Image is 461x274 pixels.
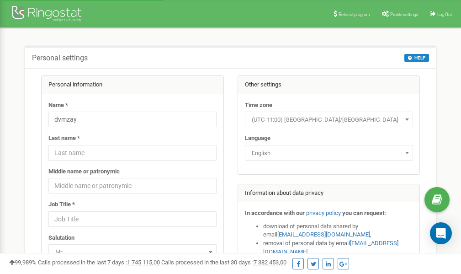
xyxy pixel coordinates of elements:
div: Information about data privacy [238,184,420,203]
span: Log Out [437,12,452,17]
span: Calls processed in the last 30 days : [161,259,286,266]
label: Language [245,134,270,143]
li: removal of personal data by email , [263,239,413,256]
span: English [245,145,413,161]
h5: Personal settings [32,54,88,62]
span: Mr. [48,244,217,260]
span: Referral program [339,12,370,17]
input: Name [48,112,217,127]
label: Job Title * [48,200,75,209]
li: download of personal data shared by email , [263,222,413,239]
span: (UTC-11:00) Pacific/Midway [245,112,413,127]
u: 1 745 115,00 [127,259,160,266]
span: Profile settings [390,12,418,17]
strong: In accordance with our [245,210,305,216]
div: Other settings [238,76,420,94]
label: Last name * [48,134,80,143]
input: Job Title [48,211,217,227]
a: [EMAIL_ADDRESS][DOMAIN_NAME] [277,231,370,238]
strong: you can request: [342,210,386,216]
input: Last name [48,145,217,161]
span: (UTC-11:00) Pacific/Midway [248,113,410,126]
input: Middle name or patronymic [48,178,217,193]
div: Personal information [42,76,223,94]
a: privacy policy [306,210,341,216]
span: Mr. [52,246,213,259]
u: 7 382 453,00 [254,259,286,266]
button: HELP [404,54,429,62]
label: Salutation [48,234,74,242]
span: Calls processed in the last 7 days : [38,259,160,266]
div: Open Intercom Messenger [430,222,452,244]
label: Time zone [245,101,272,110]
span: English [248,147,410,160]
label: Middle name or patronymic [48,167,120,176]
span: 99,989% [9,259,37,266]
label: Name * [48,101,68,110]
